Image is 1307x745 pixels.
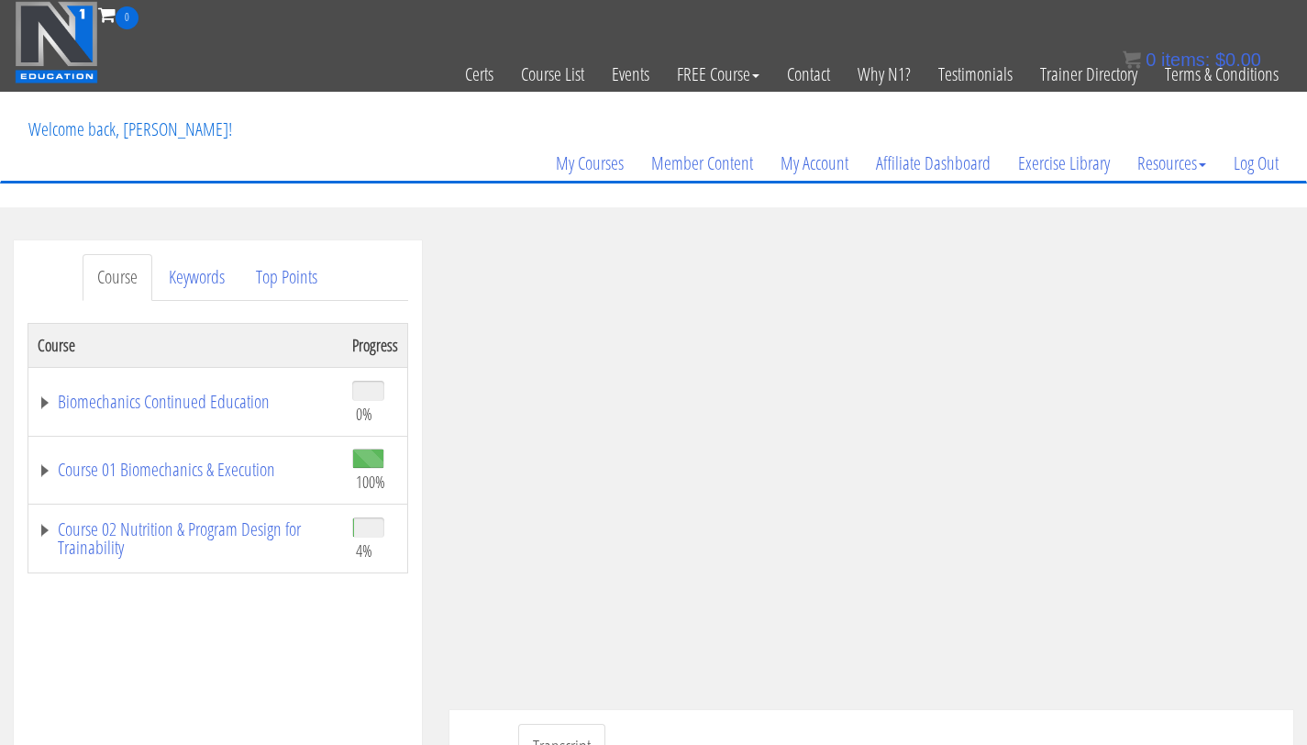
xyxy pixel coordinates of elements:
[1151,29,1292,119] a: Terms & Conditions
[116,6,138,29] span: 0
[1161,50,1210,70] span: items:
[38,461,334,479] a: Course 01 Biomechanics & Execution
[507,29,598,119] a: Course List
[925,29,1026,119] a: Testimonials
[1123,50,1141,69] img: icon11.png
[356,472,385,492] span: 100%
[38,520,334,557] a: Course 02 Nutrition & Program Design for Trainability
[356,540,372,561] span: 4%
[356,404,372,424] span: 0%
[1124,119,1220,207] a: Resources
[15,1,98,83] img: n1-education
[98,2,138,27] a: 0
[542,119,637,207] a: My Courses
[1215,50,1225,70] span: $
[83,254,152,301] a: Course
[844,29,925,119] a: Why N1?
[1146,50,1156,70] span: 0
[241,254,332,301] a: Top Points
[773,29,844,119] a: Contact
[1004,119,1124,207] a: Exercise Library
[598,29,663,119] a: Events
[862,119,1004,207] a: Affiliate Dashboard
[1215,50,1261,70] bdi: 0.00
[767,119,862,207] a: My Account
[38,393,334,411] a: Biomechanics Continued Education
[154,254,239,301] a: Keywords
[1026,29,1151,119] a: Trainer Directory
[15,93,246,166] p: Welcome back, [PERSON_NAME]!
[663,29,773,119] a: FREE Course
[1123,50,1261,70] a: 0 items: $0.00
[1220,119,1292,207] a: Log Out
[343,323,408,367] th: Progress
[637,119,767,207] a: Member Content
[28,323,344,367] th: Course
[451,29,507,119] a: Certs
